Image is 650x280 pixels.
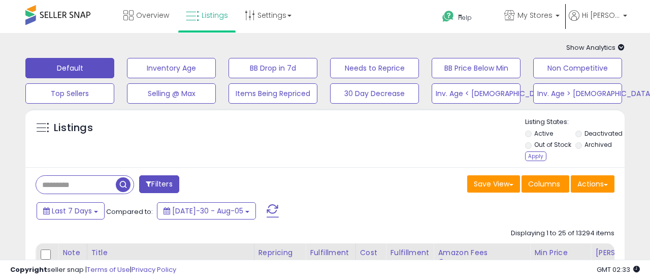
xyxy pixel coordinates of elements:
span: 2025-08-13 02:33 GMT [597,265,640,274]
i: Get Help [442,10,454,23]
span: Overview [136,10,169,20]
button: Inv. Age > [DEMOGRAPHIC_DATA] [533,83,622,104]
span: Show Analytics [566,43,625,52]
button: Filters [139,175,179,193]
strong: Copyright [10,265,47,274]
div: Displaying 1 to 25 of 13294 items [511,229,614,238]
span: Help [458,13,472,22]
label: Archived [584,140,612,149]
span: Last 7 Days [52,206,92,216]
span: Hi [PERSON_NAME] [582,10,620,20]
button: Last 7 Days [37,202,105,220]
div: Cost [360,247,382,258]
p: Listing States: [525,117,625,127]
button: Default [25,58,114,78]
button: Needs to Reprice [330,58,419,78]
a: Terms of Use [87,265,130,274]
h5: Listings [54,121,93,135]
div: Amazon Fees [438,247,526,258]
span: Columns [528,179,560,189]
label: Active [534,129,553,138]
button: Selling @ Max [127,83,216,104]
div: Fulfillment Cost [390,247,429,269]
button: BB Price Below Min [432,58,521,78]
div: Fulfillment [310,247,351,258]
span: Compared to: [106,207,153,216]
a: Hi [PERSON_NAME] [569,10,627,33]
span: My Stores [517,10,552,20]
button: 30 Day Decrease [330,83,419,104]
div: Repricing [258,247,302,258]
div: Note [62,247,83,258]
button: [DATE]-30 - Aug-05 [157,202,256,220]
button: Save View [467,175,520,193]
span: [DATE]-30 - Aug-05 [172,206,243,216]
a: Help [434,3,495,33]
label: Deactivated [584,129,623,138]
div: Title [91,247,250,258]
button: Non Competitive [533,58,622,78]
button: BB Drop in 7d [229,58,317,78]
button: Actions [571,175,614,193]
button: Inventory Age [127,58,216,78]
div: Apply [525,151,546,161]
a: Privacy Policy [132,265,176,274]
div: seller snap | | [10,265,176,275]
button: Inv. Age < [DEMOGRAPHIC_DATA] [432,83,521,104]
label: Out of Stock [534,140,571,149]
button: Items Being Repriced [229,83,317,104]
button: Columns [522,175,569,193]
button: Top Sellers [25,83,114,104]
div: Min Price [534,247,587,258]
span: Listings [202,10,228,20]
